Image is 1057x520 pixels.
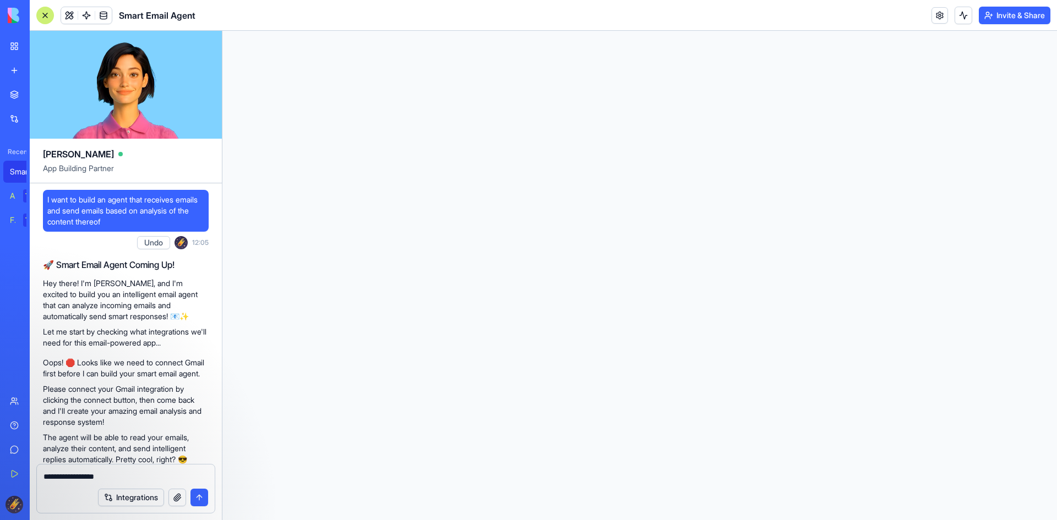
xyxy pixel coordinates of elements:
iframe: Intercom notifications message [157,437,377,514]
span: App Building Partner [43,163,209,183]
p: Hey there! I'm [PERSON_NAME], and I'm excited to build you an intelligent email agent that can an... [43,278,209,322]
div: TRY [23,214,41,227]
div: AI Logo Generator [10,190,15,201]
div: Feedback Form [10,215,15,226]
h2: 🚀 Smart Email Agent Coming Up! [43,258,209,271]
p: Oops! 🛑 Looks like we need to connect Gmail first before I can build your smart email agent. [43,357,209,379]
a: Feedback FormTRY [3,209,47,231]
div: Smart Email Agent [10,166,41,177]
span: [PERSON_NAME] [43,147,114,161]
img: ACg8ocIZQt0WHcenxjnSu3jlBvVEI6xNOB5s15vmrHGYFiE7TW2CdAJu9w=s96-c [6,496,23,513]
p: Please connect your Gmail integration by clicking the connect button, then come back and I'll cre... [43,384,209,428]
span: Recent [3,147,26,156]
span: Smart Email Agent [119,9,195,22]
span: I want to build an agent that receives emails and send emails based on analysis of the content th... [47,194,204,227]
div: TRY [23,189,41,202]
p: Let me start by checking what integrations we'll need for this email-powered app... [43,326,209,348]
button: Undo [137,236,170,249]
p: The agent will be able to read your emails, analyze their content, and send intelligent replies a... [43,432,209,465]
button: Invite & Share [979,7,1050,24]
img: ACg8ocIZQt0WHcenxjnSu3jlBvVEI6xNOB5s15vmrHGYFiE7TW2CdAJu9w=s96-c [175,236,188,249]
a: AI Logo GeneratorTRY [3,185,47,207]
button: Integrations [98,489,164,506]
a: Smart Email Agent [3,161,47,183]
span: 12:05 [192,238,209,247]
img: logo [8,8,76,23]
